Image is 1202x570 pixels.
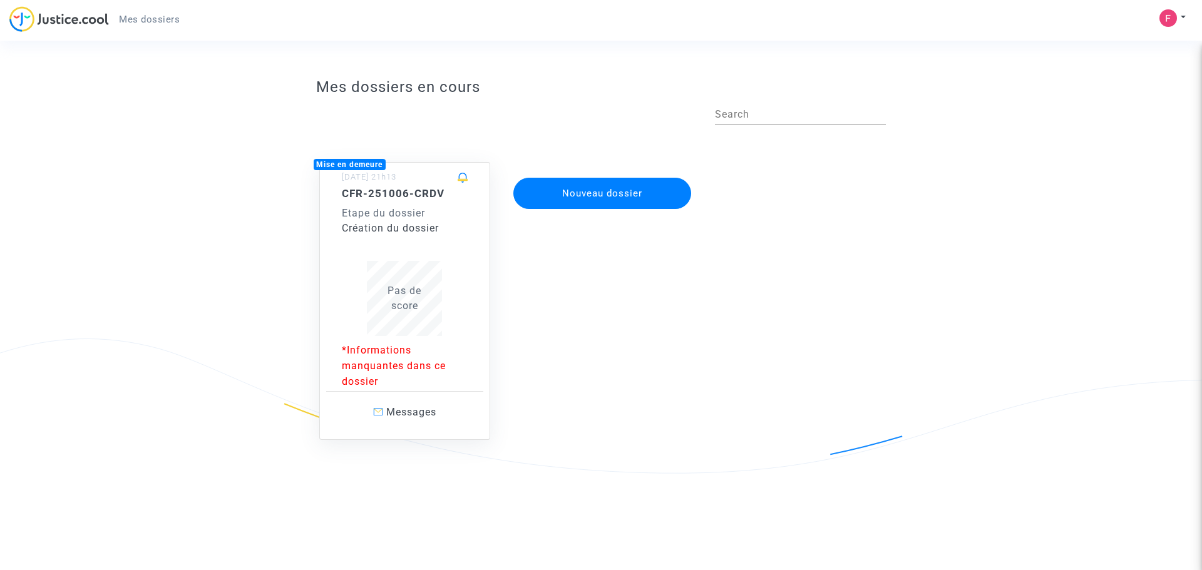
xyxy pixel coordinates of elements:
a: Nouveau dossier [512,170,692,181]
div: Création du dossier [342,221,468,236]
span: Pas de score [388,285,421,312]
span: Mes dossiers [119,14,180,25]
button: Nouveau dossier [513,178,691,209]
a: Mes dossiers [109,10,190,29]
small: [DATE] 21h13 [342,172,396,181]
div: Mise en demeure [314,159,386,170]
h5: CFR-251006-CRDV [342,187,468,200]
h3: Mes dossiers en cours [316,78,886,96]
span: Messages [386,406,436,418]
img: ACg8ocKxUSf4YY3pndyDDu0Fh5xjOFyBxJRm3_dPmpw6Bb6VdXoQSLA=s96-c [1159,9,1177,27]
div: Etape du dossier [342,206,468,221]
a: Messages [326,391,484,433]
a: Mise en demeure[DATE] 21h13CFR-251006-CRDVEtape du dossierCréation du dossierPas descore*Informat... [307,137,503,440]
img: jc-logo.svg [9,6,109,32]
p: *Informations manquantes dans ce dossier [342,342,468,389]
